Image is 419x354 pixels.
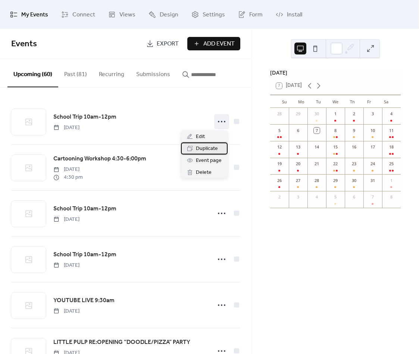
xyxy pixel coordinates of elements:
[196,168,212,177] span: Delete
[276,95,293,108] div: Su
[295,161,301,167] div: 20
[53,124,79,132] span: [DATE]
[160,9,178,21] span: Design
[203,9,225,21] span: Settings
[141,37,184,50] a: Export
[203,40,235,48] span: Add Event
[53,261,79,269] span: [DATE]
[276,194,282,200] div: 2
[53,154,146,164] a: Cartooning Workshop 4:30-6:00pm
[4,3,54,26] a: My Events
[58,59,93,87] button: Past (81)
[157,40,179,48] span: Export
[53,154,146,163] span: Cartooning Workshop 4:30-6:00pm
[276,144,282,150] div: 12
[11,36,37,52] span: Events
[53,204,116,214] a: School Trip 10am-12pm
[351,128,357,134] div: 9
[351,161,357,167] div: 23
[388,128,394,134] div: 11
[295,194,301,200] div: 3
[276,161,282,167] div: 19
[314,128,320,134] div: 7
[53,338,190,347] a: LITTLE PULP RE:OPENING “DOODLE/PIZZA” PARTY
[196,144,218,153] span: Duplicate
[332,128,338,134] div: 8
[53,338,190,347] span: LITTLE PULP RE:OPENING “DOODLE/PIZZA” PARTY
[276,178,282,184] div: 26
[295,128,301,134] div: 6
[370,111,376,117] div: 3
[293,95,310,108] div: Mo
[53,112,116,122] a: School Trip 10am-12pm
[370,178,376,184] div: 31
[295,111,301,117] div: 29
[388,111,394,117] div: 4
[370,144,376,150] div: 17
[21,9,48,21] span: My Events
[388,161,394,167] div: 25
[270,69,401,77] div: [DATE]
[378,95,395,108] div: Sa
[314,194,320,200] div: 4
[72,9,95,21] span: Connect
[103,3,141,26] a: Views
[287,9,302,21] span: Install
[332,111,338,117] div: 1
[53,204,116,213] span: School Trip 10am-12pm
[351,194,357,200] div: 6
[53,250,116,260] a: School Trip 10am-12pm
[53,173,83,181] span: 4:30 pm
[196,156,222,165] span: Event page
[332,178,338,184] div: 29
[314,161,320,167] div: 21
[351,144,357,150] div: 16
[7,59,58,87] button: Upcoming (60)
[276,111,282,117] div: 28
[196,132,205,141] span: Edit
[388,178,394,184] div: 1
[53,296,115,306] a: YOUTUBE LIVE 9:30am
[119,9,135,21] span: Views
[332,194,338,200] div: 5
[130,59,176,87] button: Submissions
[388,194,394,200] div: 8
[327,95,344,108] div: We
[314,178,320,184] div: 28
[370,128,376,134] div: 10
[249,9,263,21] span: Form
[276,128,282,134] div: 5
[53,166,83,173] span: [DATE]
[314,111,320,117] div: 30
[187,37,240,50] button: Add Event
[295,178,301,184] div: 27
[388,144,394,150] div: 18
[232,3,268,26] a: Form
[270,3,308,26] a: Install
[310,95,327,108] div: Tu
[56,3,101,26] a: Connect
[351,111,357,117] div: 2
[53,216,79,223] span: [DATE]
[370,161,376,167] div: 24
[351,178,357,184] div: 30
[344,95,361,108] div: Th
[143,3,184,26] a: Design
[53,307,79,315] span: [DATE]
[295,144,301,150] div: 13
[332,161,338,167] div: 22
[93,59,130,87] button: Recurring
[186,3,231,26] a: Settings
[361,95,378,108] div: Fr
[332,144,338,150] div: 15
[53,113,116,122] span: School Trip 10am-12pm
[370,194,376,200] div: 7
[314,144,320,150] div: 14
